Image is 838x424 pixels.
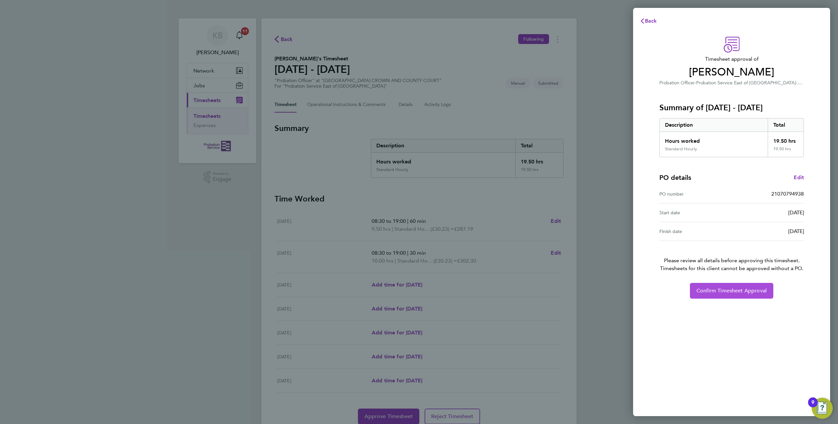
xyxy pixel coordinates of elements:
div: Hours worked [660,132,768,146]
span: · [796,79,803,86]
span: [PERSON_NAME] [659,66,804,79]
button: Back [633,14,664,28]
div: Total [768,118,804,132]
div: Summary of 18 - 24 Aug 2025 [659,118,804,157]
span: Probation Officer [659,80,695,86]
span: Back [645,18,657,24]
div: Start date [659,209,732,217]
span: Edit [794,174,804,180]
span: Confirm Timesheet Approval [696,287,767,294]
div: Finish date [659,227,732,235]
span: Timesheets for this client cannot be approved without a PO. [651,265,812,272]
div: [DATE] [732,209,804,217]
h3: Summary of [DATE] - [DATE] [659,102,804,113]
span: · [695,80,696,86]
a: Edit [794,174,804,181]
button: Open Resource Center, 9 new notifications [812,398,833,419]
h4: PO details [659,173,691,182]
div: Description [660,118,768,132]
div: PO number [659,190,732,198]
span: 21070794938 [771,191,804,197]
button: Confirm Timesheet Approval [690,283,773,299]
div: [DATE] [732,227,804,235]
span: Timesheet approval of [659,55,804,63]
div: 9 [811,402,814,411]
div: Standard Hourly [665,146,697,152]
p: Please review all details before approving this timesheet. [651,241,812,272]
div: 19.50 hrs [768,146,804,157]
span: Probation Service East of [GEOGRAPHIC_DATA] [696,80,796,86]
div: 19.50 hrs [768,132,804,146]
